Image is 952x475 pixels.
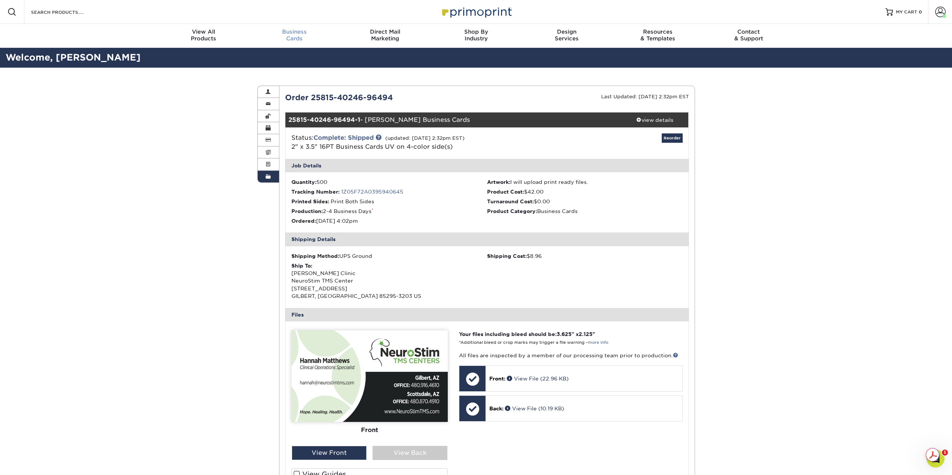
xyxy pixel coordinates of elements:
[662,133,683,143] a: Reorder
[487,178,683,186] li: I will upload print ready files.
[703,28,794,35] span: Contact
[288,116,360,123] strong: 25815-40246-96494-1
[340,28,431,42] div: Marketing
[487,198,683,205] li: $0.00
[291,422,448,438] div: Front
[291,252,487,260] div: UPS Ground
[439,4,514,20] img: Primoprint
[703,28,794,42] div: & Support
[291,207,487,215] li: 2-4 Business Days
[487,188,683,195] li: $42.00
[331,198,374,204] span: Print Both Sides
[30,7,103,16] input: SEARCH PRODUCTS.....
[703,24,794,48] a: Contact& Support
[340,28,431,35] span: Direct Mail
[459,352,682,359] p: All files are inspected by a member of our processing team prior to production.
[291,198,329,204] strong: Printed Sides:
[487,207,683,215] li: Business Cards
[249,28,340,35] span: Business
[341,189,403,195] a: 1Z05F72A0395940645
[158,24,249,48] a: View AllProducts
[507,376,569,382] a: View File (22.96 KB)
[292,446,367,460] div: View Front
[612,28,703,42] div: & Templates
[431,28,521,42] div: Industry
[621,116,689,124] div: view details
[291,143,453,150] a: 2" x 3.5" 16PT Business Cards UV on 4-color side(s)
[249,24,340,48] a: BusinessCards
[919,9,922,15] span: 0
[612,28,703,35] span: Resources
[505,405,564,411] a: View File (10.19 KB)
[487,208,537,214] strong: Product Category:
[896,9,917,15] span: MY CART
[489,376,505,382] span: Front:
[588,340,608,345] a: more info
[579,331,593,337] span: 2.125
[521,28,612,35] span: Design
[291,178,487,186] li: 500
[521,28,612,42] div: Services
[158,28,249,35] span: View All
[291,189,340,195] strong: Tracking Number:
[487,189,524,195] strong: Product Cost:
[291,218,316,224] strong: Ordered:
[557,331,572,337] span: 3.625
[487,252,683,260] div: $8.96
[373,446,447,460] div: View Back
[158,28,249,42] div: Products
[291,179,316,185] strong: Quantity:
[487,179,510,185] strong: Artwork:
[285,308,689,321] div: Files
[285,159,689,172] div: Job Details
[249,28,340,42] div: Cards
[489,405,503,411] span: Back:
[621,112,689,127] a: view details
[601,94,689,99] small: Last Updated: [DATE] 2:32pm EST
[313,134,374,141] a: Complete: Shipped
[291,253,339,259] strong: Shipping Method:
[286,133,554,151] div: Status:
[291,217,487,225] li: [DATE] 4:02pm
[2,452,64,472] iframe: Google Customer Reviews
[431,28,521,35] span: Shop By
[340,24,431,48] a: Direct MailMarketing
[459,340,608,345] small: *Additional bleed or crop marks may trigger a file warning –
[521,24,612,48] a: DesignServices
[291,262,487,300] div: [PERSON_NAME] Clinic NeuroStim TMS Center [STREET_ADDRESS] GILBERT, [GEOGRAPHIC_DATA] 85295-3203 US
[285,112,621,127] div: - [PERSON_NAME] Business Cards
[291,263,312,269] strong: Ship To:
[487,198,534,204] strong: Turnaround Cost:
[459,331,595,337] strong: Your files including bleed should be: " x "
[291,208,323,214] strong: Production:
[279,92,487,103] div: Order 25815-40246-96494
[487,253,527,259] strong: Shipping Cost:
[431,24,521,48] a: Shop ByIndustry
[612,24,703,48] a: Resources& Templates
[285,232,689,246] div: Shipping Details
[385,135,465,141] small: (updated: [DATE] 2:32pm EST)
